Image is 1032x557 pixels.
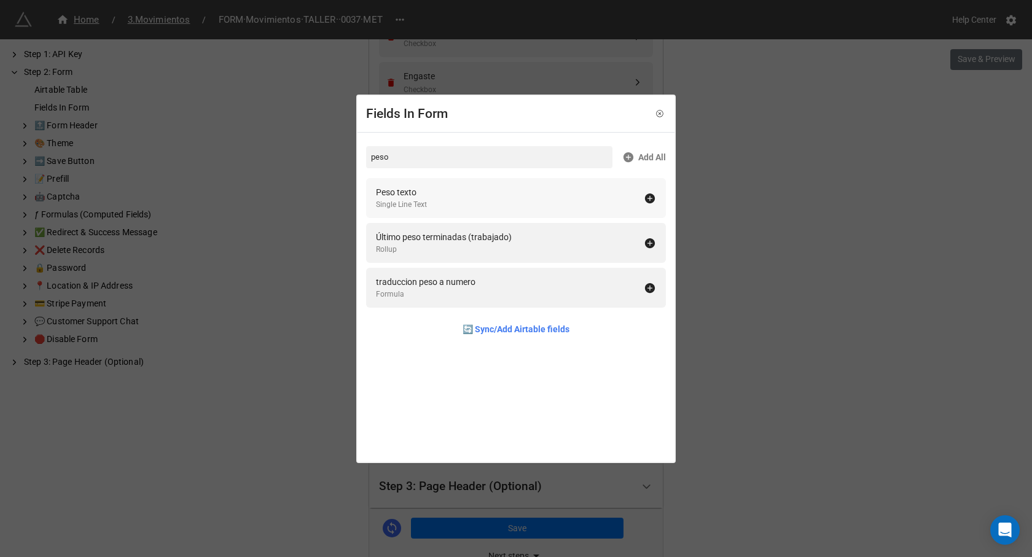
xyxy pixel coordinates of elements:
div: Open Intercom Messenger [990,515,1020,545]
div: Rollup [376,244,512,255]
div: Formula [376,289,475,300]
div: Fields In Form [366,104,448,124]
div: Último peso terminadas (trabajado) [376,230,512,244]
div: Single Line Text [376,199,427,211]
a: 🔄 Sync/Add Airtable fields [463,322,569,336]
input: Search... [366,146,612,168]
div: traduccion peso a numero [376,275,475,289]
div: Peso texto [376,185,427,199]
